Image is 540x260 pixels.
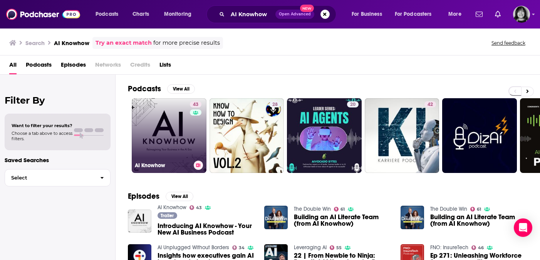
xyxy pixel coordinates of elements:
[430,214,528,227] a: Building an AI Literate Team (from AI Knowhow)
[443,8,471,20] button: open menu
[232,245,245,250] a: 34
[190,101,201,107] a: 43
[132,9,149,20] span: Charts
[300,5,314,12] span: New
[127,8,154,20] a: Charts
[269,101,281,107] a: 28
[128,191,193,201] a: EpisodesView All
[25,39,45,47] h3: Search
[513,6,530,23] span: Logged in as parkdalepublicity1
[196,206,202,210] span: 43
[365,98,439,173] a: 42
[158,204,186,211] a: AI Knowhow
[167,84,195,94] button: View All
[513,6,530,23] img: User Profile
[159,59,171,74] a: Lists
[336,246,342,250] span: 55
[210,98,284,173] a: 28
[477,208,481,211] span: 61
[128,84,161,94] h2: Podcasts
[228,8,275,20] input: Search podcasts, credits, & more...
[135,162,191,169] h3: AI Knowhow
[164,9,191,20] span: Monitoring
[6,7,80,22] img: Podchaser - Follow, Share and Rate Podcasts
[95,59,121,74] span: Networks
[352,9,382,20] span: For Business
[350,101,356,109] span: 20
[5,169,111,186] button: Select
[12,123,72,128] span: Want to filter your results?
[61,59,86,74] a: Episodes
[9,59,17,74] a: All
[90,8,128,20] button: open menu
[424,101,436,107] a: 42
[130,59,150,74] span: Credits
[158,223,255,236] a: Introducing AI Knowhow - Your New AI Business Podcast
[12,131,72,141] span: Choose a tab above to access filters.
[214,5,344,23] div: Search podcasts, credits, & more...
[470,207,481,211] a: 61
[346,8,392,20] button: open menu
[128,191,159,201] h2: Episodes
[158,244,229,251] a: AI Unplugged Without Borders
[272,101,278,109] span: 28
[489,40,528,46] button: Send feedback
[294,206,331,212] a: The Double Win
[340,208,345,211] span: 61
[513,6,530,23] button: Show profile menu
[430,244,468,251] a: FNO: InsureTech
[54,39,89,47] h3: AI Knowhow
[430,206,467,212] a: The Double Win
[193,101,198,109] span: 43
[390,8,443,20] button: open menu
[330,245,342,250] a: 55
[239,246,245,250] span: 34
[448,9,461,20] span: More
[514,218,532,237] div: Open Intercom Messenger
[132,98,206,173] a: 43AI Knowhow
[287,98,362,173] a: 20
[478,246,484,250] span: 46
[294,244,327,251] a: Leveraging AI
[395,9,432,20] span: For Podcasters
[347,101,359,107] a: 20
[5,175,94,180] span: Select
[401,206,424,229] img: Building an AI Literate Team (from AI Knowhow)
[275,10,314,19] button: Open AdvancedNew
[190,205,202,210] a: 43
[5,95,111,106] h2: Filter By
[96,9,118,20] span: Podcasts
[128,210,151,233] img: Introducing AI Knowhow - Your New AI Business Podcast
[96,39,152,47] a: Try an exact match
[334,207,345,211] a: 61
[492,8,504,21] a: Show notifications dropdown
[159,8,201,20] button: open menu
[5,156,111,164] p: Saved Searches
[294,214,391,227] a: Building an AI Literate Team (from AI Knowhow)
[26,59,52,74] a: Podcasts
[428,101,433,109] span: 42
[153,39,220,47] span: for more precise results
[471,245,484,250] a: 46
[264,206,288,229] img: Building an AI Literate Team (from AI Knowhow)
[128,84,195,94] a: PodcastsView All
[161,213,174,218] span: Trailer
[166,192,193,201] button: View All
[279,12,311,16] span: Open Advanced
[473,8,486,21] a: Show notifications dropdown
